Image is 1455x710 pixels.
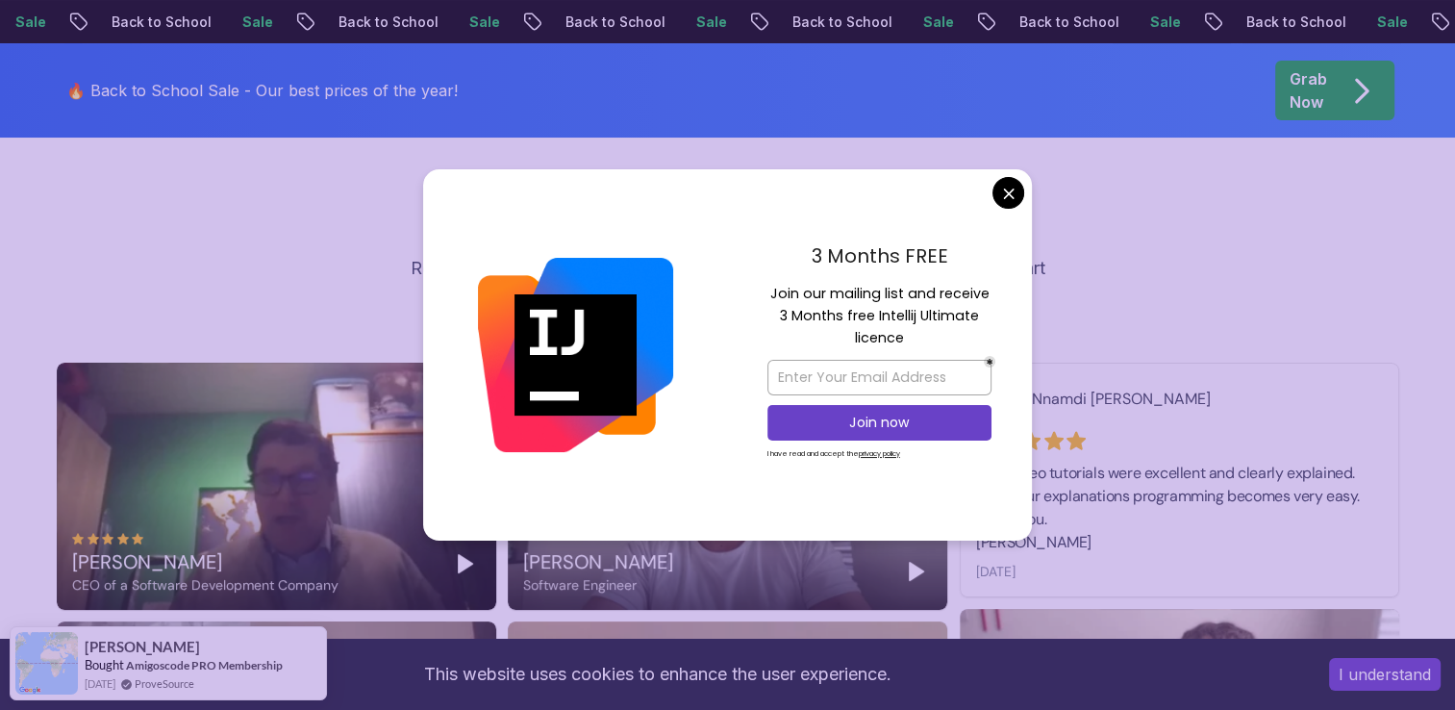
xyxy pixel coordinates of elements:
p: 🔥 Back to School Sale - Our best prices of the year! [66,79,458,102]
p: Back to School [994,13,1125,32]
p: Read inspiring testimonials from satisfied learners. Join our community and start your journey [D... [405,255,1051,309]
p: Back to School [767,13,898,32]
img: provesource social proof notification image [15,632,78,695]
span: Bought [85,657,124,672]
button: Accept cookies [1329,658,1441,691]
p: Sale [217,13,279,32]
p: Sale [444,13,506,32]
p: Sale [1352,13,1414,32]
a: Amigoscode PRO Membership [126,657,283,673]
p: Back to School [1221,13,1352,32]
p: Back to School [87,13,217,32]
a: ProveSource [135,675,194,692]
span: [PERSON_NAME] [85,639,200,655]
p: Sale [898,13,960,32]
p: Grab Now [1290,67,1327,114]
div: This website uses cookies to enhance the user experience. [14,653,1300,696]
h2: Real Stories, Real Success [55,205,1401,243]
p: Testimonials [55,166,1401,193]
span: [DATE] [85,675,115,692]
p: Sale [671,13,733,32]
p: Sale [1125,13,1187,32]
p: Back to School [540,13,671,32]
p: Back to School [314,13,444,32]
